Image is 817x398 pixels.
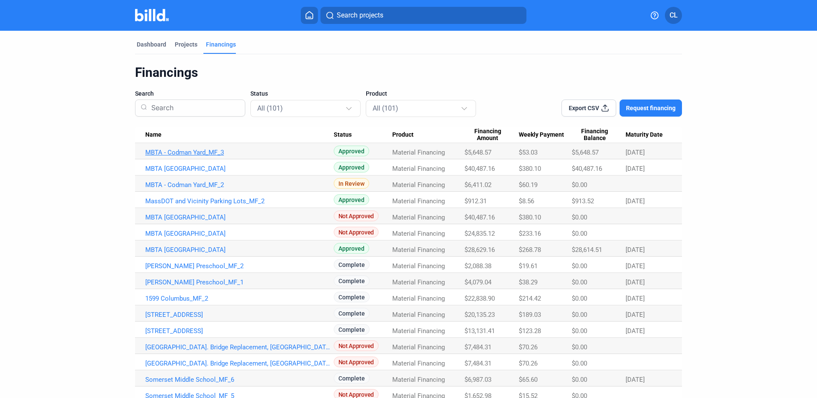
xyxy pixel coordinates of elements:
[257,104,283,112] mat-select-trigger: All (101)
[392,149,445,156] span: Material Financing
[334,131,392,139] div: Status
[572,376,587,383] span: $0.00
[626,131,663,139] span: Maturity Date
[392,295,445,302] span: Material Financing
[145,278,334,286] a: [PERSON_NAME] Preschool_MF_1
[464,128,511,142] span: Financing Amount
[464,181,491,189] span: $6,411.02
[561,99,616,117] button: Export CSV
[626,327,645,335] span: [DATE]
[626,376,645,383] span: [DATE]
[572,149,599,156] span: $5,648.57
[334,243,369,254] span: Approved
[392,131,414,139] span: Product
[334,324,370,335] span: Complete
[334,194,369,205] span: Approved
[145,181,334,189] a: MBTA - Codman Yard_MF_2
[392,262,445,270] span: Material Financing
[334,340,379,351] span: Not Approved
[572,165,602,173] span: $40,487.16
[569,104,599,112] span: Export CSV
[135,9,169,21] img: Billd Company Logo
[519,360,538,367] span: $70.26
[366,89,387,98] span: Product
[519,214,541,221] span: $380.10
[572,295,587,302] span: $0.00
[145,230,334,237] a: MBTA [GEOGRAPHIC_DATA]
[392,327,445,335] span: Material Financing
[392,230,445,237] span: Material Financing
[572,343,587,351] span: $0.00
[175,40,197,49] div: Projects
[572,262,587,270] span: $0.00
[145,131,162,139] span: Name
[337,10,383,20] span: Search projects
[250,89,268,98] span: Status
[392,197,445,205] span: Material Financing
[519,262,538,270] span: $19.61
[519,165,541,173] span: $380.10
[392,165,445,173] span: Material Financing
[519,230,541,237] span: $233.16
[572,360,587,367] span: $0.00
[373,104,398,112] mat-select-trigger: All (101)
[145,131,334,139] div: Name
[148,97,240,119] input: Search
[464,214,495,221] span: $40,487.16
[334,275,370,286] span: Complete
[334,292,370,302] span: Complete
[519,246,541,254] span: $268.78
[334,211,379,221] span: Not Approved
[572,311,587,319] span: $0.00
[572,128,618,142] span: Financing Balance
[519,278,538,286] span: $38.29
[572,230,587,237] span: $0.00
[519,131,572,139] div: Weekly Payment
[145,214,334,221] a: MBTA [GEOGRAPHIC_DATA]
[626,311,645,319] span: [DATE]
[145,149,334,156] a: MBTA - Codman Yard_MF_3
[334,178,369,189] span: In Review
[626,131,672,139] div: Maturity Date
[519,343,538,351] span: $70.26
[464,165,495,173] span: $40,487.16
[626,246,645,254] span: [DATE]
[334,146,369,156] span: Approved
[464,327,495,335] span: $13,131.41
[519,197,534,205] span: $8.56
[464,278,491,286] span: $4,079.04
[145,311,334,319] a: [STREET_ADDRESS]
[626,149,645,156] span: [DATE]
[626,104,676,112] span: Request financing
[145,295,334,302] a: 1599 Columbus_MF_2
[464,246,495,254] span: $28,629.16
[392,131,464,139] div: Product
[145,343,334,351] a: [GEOGRAPHIC_DATA]. Bridge Replacement, [GEOGRAPHIC_DATA], [GEOGRAPHIC_DATA]
[392,376,445,383] span: Material Financing
[464,230,495,237] span: $24,835.12
[334,357,379,367] span: Not Approved
[334,259,370,270] span: Complete
[464,376,491,383] span: $6,987.03
[464,149,491,156] span: $5,648.57
[464,262,491,270] span: $2,088.38
[519,295,541,302] span: $214.42
[392,311,445,319] span: Material Financing
[665,7,682,24] button: CL
[519,327,541,335] span: $123.28
[135,89,154,98] span: Search
[626,278,645,286] span: [DATE]
[519,131,564,139] span: Weekly Payment
[464,360,491,367] span: $7,484.31
[145,262,334,270] a: [PERSON_NAME] Preschool_MF_2
[145,360,334,367] a: [GEOGRAPHIC_DATA]. Bridge Replacement, [GEOGRAPHIC_DATA], [GEOGRAPHIC_DATA]
[464,128,518,142] div: Financing Amount
[464,197,487,205] span: $912.31
[572,278,587,286] span: $0.00
[334,227,379,237] span: Not Approved
[334,162,369,173] span: Approved
[626,262,645,270] span: [DATE]
[392,181,445,189] span: Material Financing
[464,311,495,319] span: $20,135.23
[137,40,166,49] div: Dashboard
